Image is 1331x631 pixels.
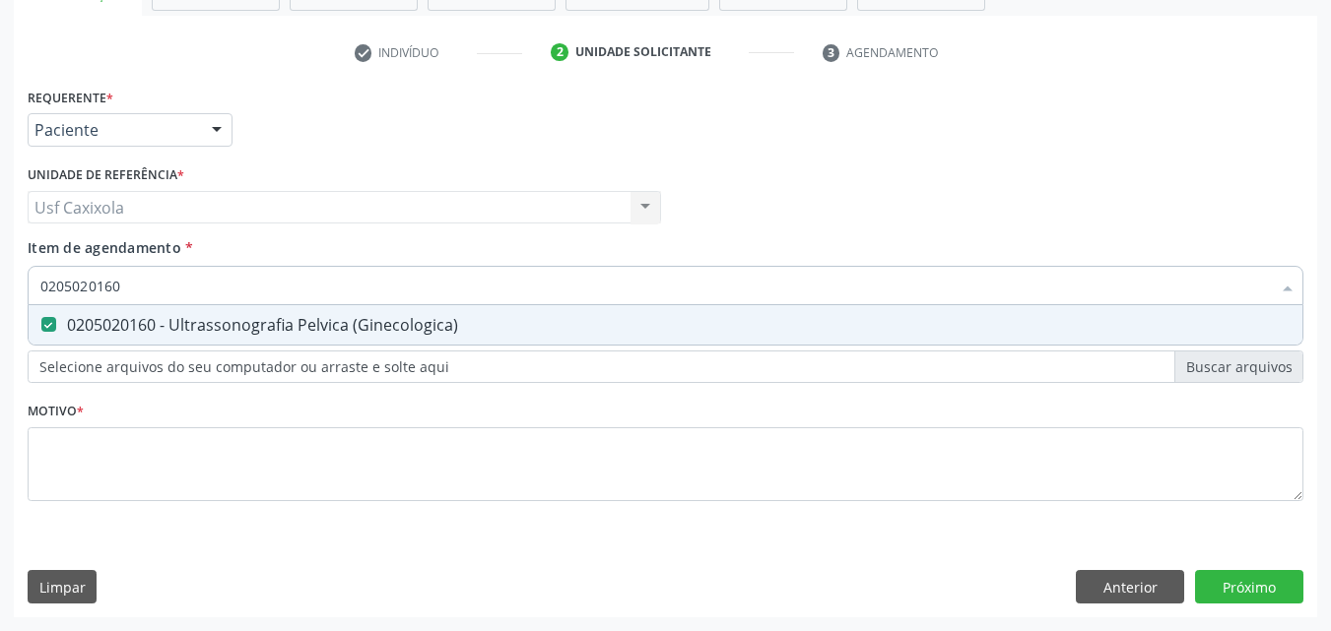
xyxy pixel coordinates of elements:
span: Paciente [34,120,192,140]
label: Motivo [28,397,84,427]
span: Item de agendamento [28,238,181,257]
label: Unidade de referência [28,160,184,191]
input: Buscar por procedimentos [40,266,1271,305]
div: 2 [551,43,568,61]
div: 0205020160 - Ultrassonografia Pelvica (Ginecologica) [40,317,1291,333]
button: Limpar [28,570,97,603]
div: Unidade solicitante [575,43,711,61]
button: Anterior [1076,570,1184,603]
label: Requerente [28,83,113,113]
button: Próximo [1195,570,1303,603]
